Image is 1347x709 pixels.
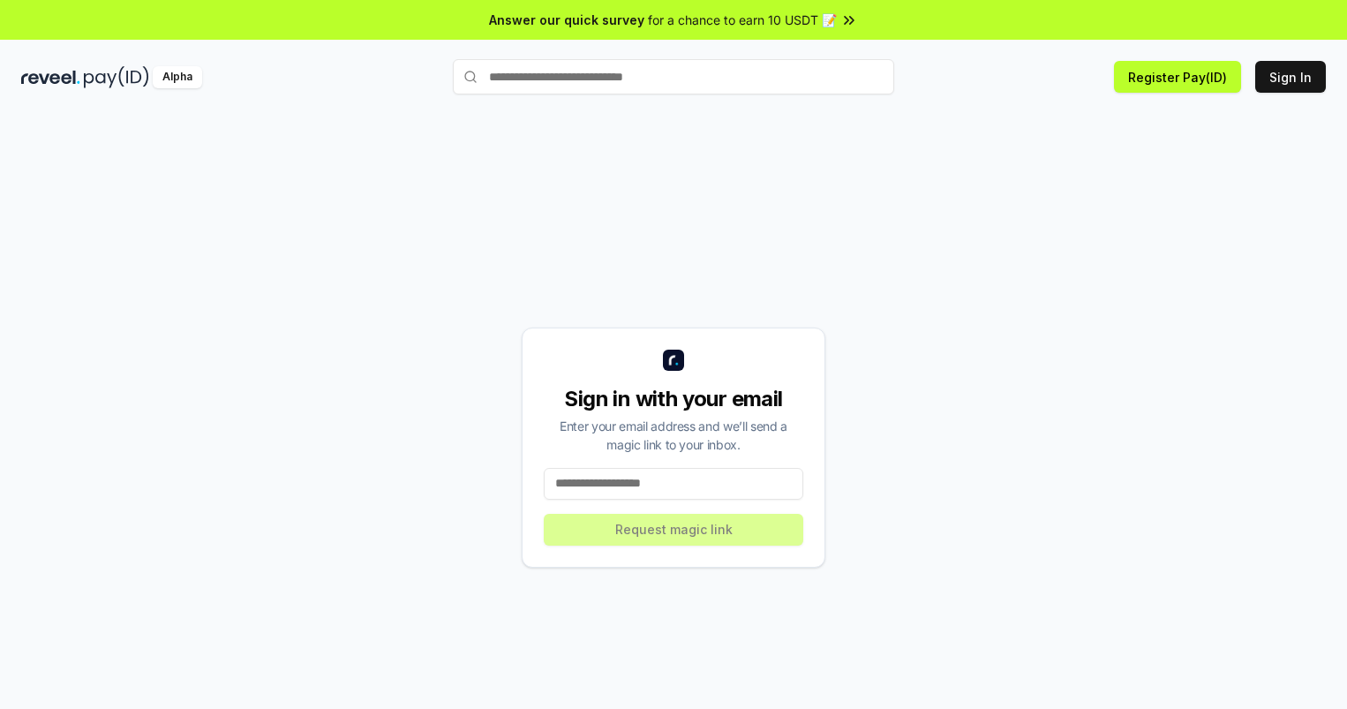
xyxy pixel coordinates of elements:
img: logo_small [663,350,684,371]
span: Answer our quick survey [489,11,644,29]
button: Register Pay(ID) [1114,61,1241,93]
img: reveel_dark [21,66,80,88]
span: for a chance to earn 10 USDT 📝 [648,11,837,29]
div: Sign in with your email [544,385,803,413]
button: Sign In [1255,61,1326,93]
img: pay_id [84,66,149,88]
div: Alpha [153,66,202,88]
div: Enter your email address and we’ll send a magic link to your inbox. [544,417,803,454]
